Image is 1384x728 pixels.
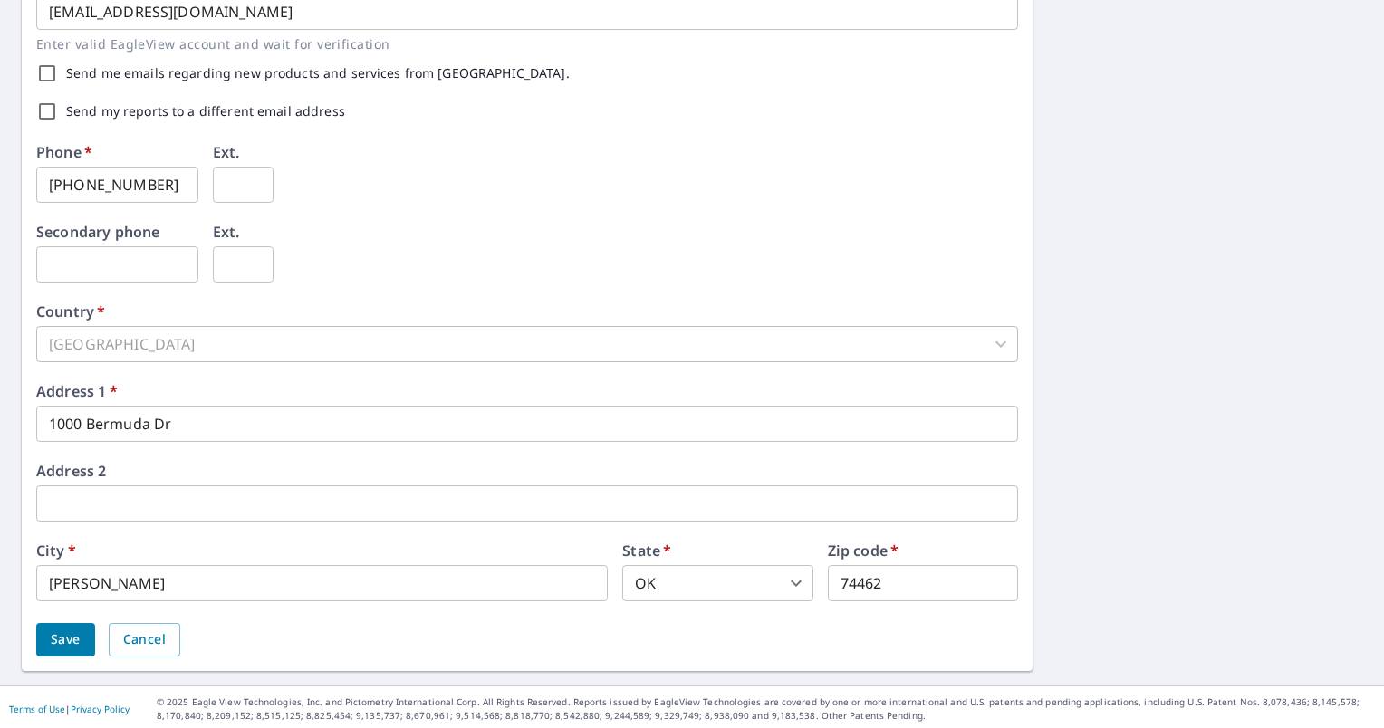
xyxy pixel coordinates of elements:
div: OK [622,565,812,601]
label: City [36,543,76,558]
label: Address 1 [36,384,118,398]
div: [GEOGRAPHIC_DATA] [36,326,1018,362]
p: © 2025 Eagle View Technologies, Inc. and Pictometry International Corp. All Rights Reserved. Repo... [157,695,1375,723]
span: Cancel [123,628,166,651]
label: Send my reports to a different email address [66,105,345,118]
label: Zip code [828,543,899,558]
button: Save [36,623,95,656]
label: Address 2 [36,464,106,478]
label: Send me emails regarding new products and services from [GEOGRAPHIC_DATA]. [66,67,570,80]
label: Ext. [213,145,240,159]
label: Secondary phone [36,225,159,239]
a: Terms of Use [9,703,65,715]
label: Phone [36,145,92,159]
p: | [9,704,130,714]
span: Save [51,628,81,651]
a: Privacy Policy [71,703,130,715]
button: Cancel [109,623,180,656]
label: Ext. [213,225,240,239]
label: State [622,543,671,558]
label: Country [36,304,105,319]
p: Enter valid EagleView account and wait for verification [36,34,1005,54]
